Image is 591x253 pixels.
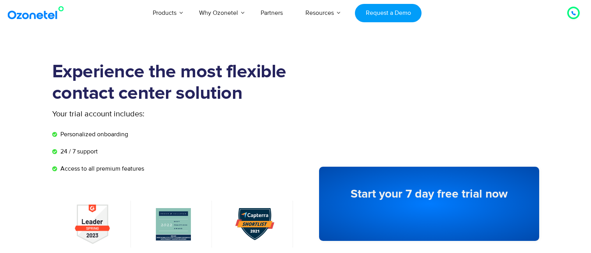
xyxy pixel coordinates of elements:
span: Access to all premium features [58,164,144,173]
a: Request a Demo [355,4,422,22]
h5: Start your 7 day free trial now [335,188,524,200]
span: 24 / 7 support [58,147,98,156]
h1: Experience the most flexible contact center solution [52,61,296,104]
p: Your trial account includes: [52,108,237,120]
span: Personalized onboarding [58,130,128,139]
